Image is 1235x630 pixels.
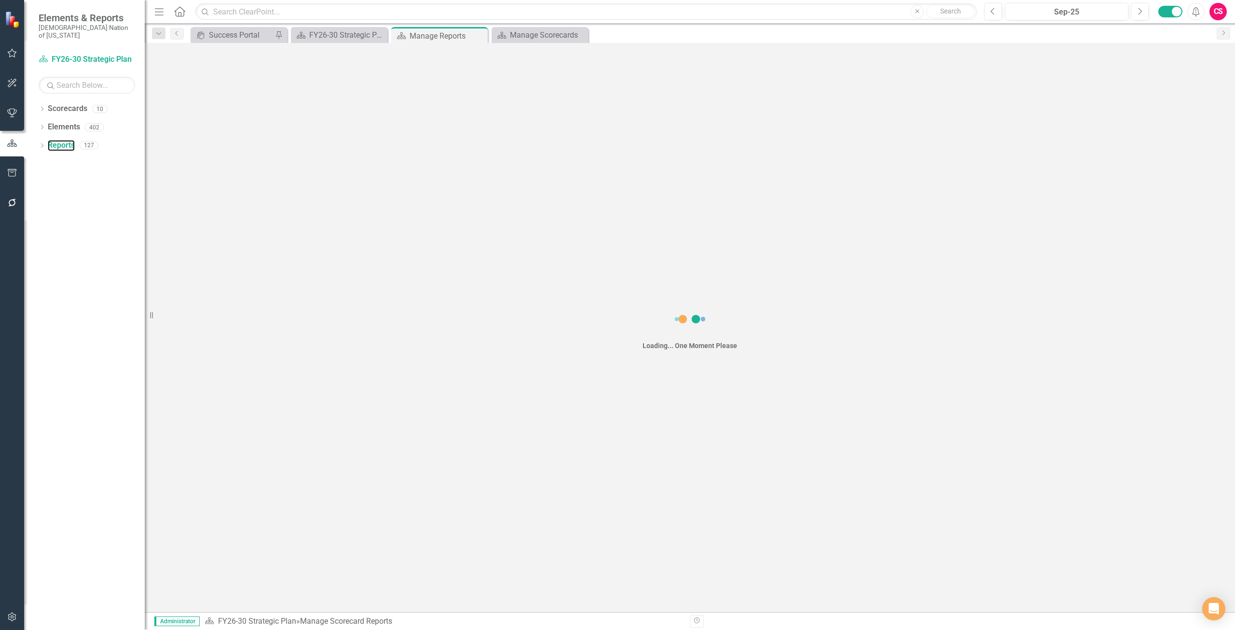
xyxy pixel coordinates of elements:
[39,12,135,24] span: Elements & Reports
[48,103,87,114] a: Scorecards
[80,141,98,150] div: 127
[510,29,586,41] div: Manage Scorecards
[48,122,80,133] a: Elements
[940,7,961,15] span: Search
[39,54,135,65] a: FY26-30 Strategic Plan
[85,123,104,131] div: 402
[1008,6,1125,18] div: Sep-25
[154,616,200,626] span: Administrator
[926,5,974,18] button: Search
[309,29,385,41] div: FY26-30 Strategic Plan
[209,29,273,41] div: Success Portal
[410,30,485,42] div: Manage Reports
[92,105,108,113] div: 10
[293,29,385,41] a: FY26-30 Strategic Plan
[39,77,135,94] input: Search Below...
[494,29,586,41] a: Manage Scorecards
[1209,3,1227,20] button: CS
[195,3,977,20] input: Search ClearPoint...
[1202,597,1225,620] div: Open Intercom Messenger
[4,10,22,28] img: ClearPoint Strategy
[39,24,135,40] small: [DEMOGRAPHIC_DATA] Nation of [US_STATE]
[1005,3,1128,20] button: Sep-25
[643,341,737,350] div: Loading... One Moment Please
[48,140,75,151] a: Reports
[193,29,273,41] a: Success Portal
[205,616,683,627] div: » Manage Scorecard Reports
[218,616,296,626] a: FY26-30 Strategic Plan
